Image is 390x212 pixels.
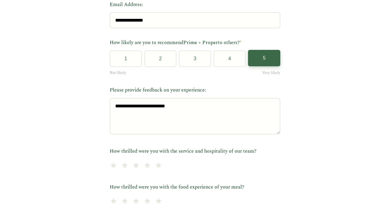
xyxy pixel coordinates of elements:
[179,50,211,67] button: 3
[110,148,280,155] label: How thrilled were you with the service and hospitality of our team?
[110,195,117,208] span: ★
[248,50,280,66] button: 5
[132,195,140,208] span: ★
[132,159,140,173] span: ★
[155,159,162,173] span: ★
[110,70,126,76] span: Not likely
[144,195,151,208] span: ★
[155,195,162,208] span: ★
[110,86,280,94] label: Please provide feedback on your experience:
[110,183,280,191] label: How thrilled were you with the food experience of your meal?
[144,50,177,67] button: 2
[110,1,280,9] label: Email Address:
[121,159,129,173] span: ★
[214,50,246,67] button: 4
[183,39,218,46] span: Prime + Proper
[262,70,280,76] span: Very likely
[144,159,151,173] span: ★
[110,159,117,173] span: ★
[121,195,129,208] span: ★
[110,50,142,67] button: 1
[110,39,280,47] label: How likely are you to recommend to others?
